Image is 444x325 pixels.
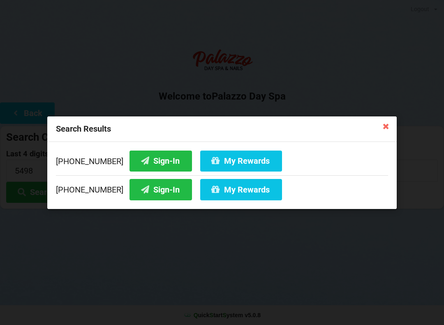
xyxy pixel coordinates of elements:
button: My Rewards [200,179,282,200]
button: My Rewards [200,150,282,171]
div: Search Results [47,116,397,142]
div: [PHONE_NUMBER] [56,150,388,175]
div: [PHONE_NUMBER] [56,175,388,200]
button: Sign-In [129,150,192,171]
button: Sign-In [129,179,192,200]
